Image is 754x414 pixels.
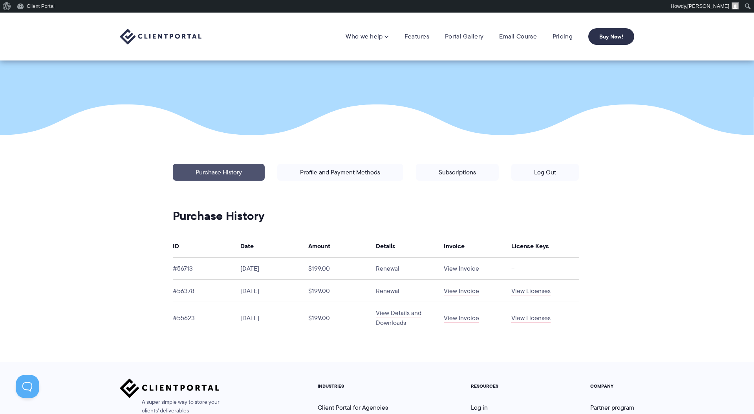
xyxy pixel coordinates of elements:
p: | | | [167,158,585,214]
a: Client Portal for Agencies [318,403,388,412]
span: $199.00 [308,313,330,322]
a: Log in [471,403,488,412]
a: View Invoice [444,313,479,322]
a: Partner program [590,403,634,412]
td: #56378 [173,280,241,302]
span: Renewal [376,286,399,295]
span: Renewal [376,264,399,273]
th: License Keys [511,234,579,258]
a: View Details and Downloads [376,308,421,327]
td: – [511,258,579,280]
a: Portal Gallery [445,33,483,40]
a: View Invoice [444,286,479,295]
td: #56713 [173,258,241,280]
a: Email Course [499,33,537,40]
h5: INDUSTRIES [318,383,397,389]
a: Purchase History [173,164,265,181]
th: Invoice [444,234,512,258]
th: Details [376,234,444,258]
th: Amount [308,234,376,258]
a: View Invoice [444,264,479,273]
th: Date [240,234,308,258]
iframe: Toggle Customer Support [16,375,39,398]
a: Buy Now! [588,28,634,45]
td: #55623 [173,302,241,333]
span: [PERSON_NAME] [687,3,729,9]
a: View Licenses [511,313,551,322]
a: Who we help [346,33,388,40]
h5: RESOURCES [471,383,516,389]
td: [DATE] [240,258,308,280]
th: ID [173,234,241,258]
h2: Purchase History [173,209,579,223]
a: Pricing [553,33,573,40]
a: Log Out [511,164,579,181]
h5: COMPANY [590,383,634,389]
span: $199.00 [308,264,330,273]
a: Features [404,33,429,40]
a: View Licenses [511,286,551,295]
a: Profile and Payment Methods [277,164,403,181]
td: [DATE] [240,302,308,333]
td: [DATE] [240,280,308,302]
span: $199.00 [308,286,330,295]
a: Subscriptions [416,164,499,181]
